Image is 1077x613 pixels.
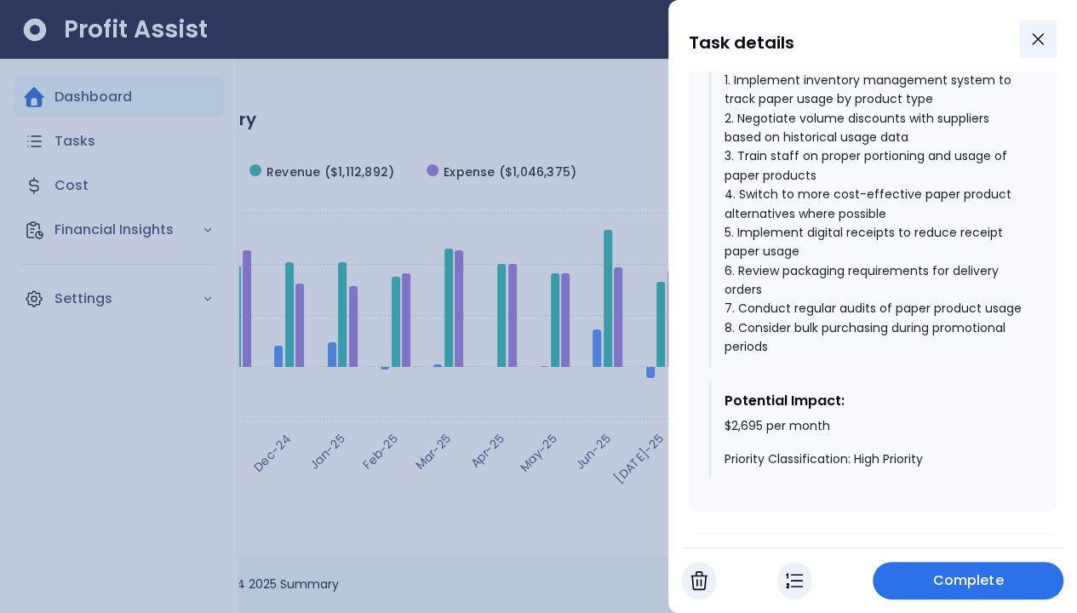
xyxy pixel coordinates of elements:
[786,570,803,591] img: In Progress
[725,391,1023,411] div: Potential Impact:
[689,27,794,58] h1: Task details
[1019,20,1057,58] button: Close
[690,570,707,591] img: Cancel Task
[873,562,1063,599] button: Complete
[725,418,1023,468] div: $2,695 per month Priority Classification: High Priority
[933,570,1004,591] span: Complete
